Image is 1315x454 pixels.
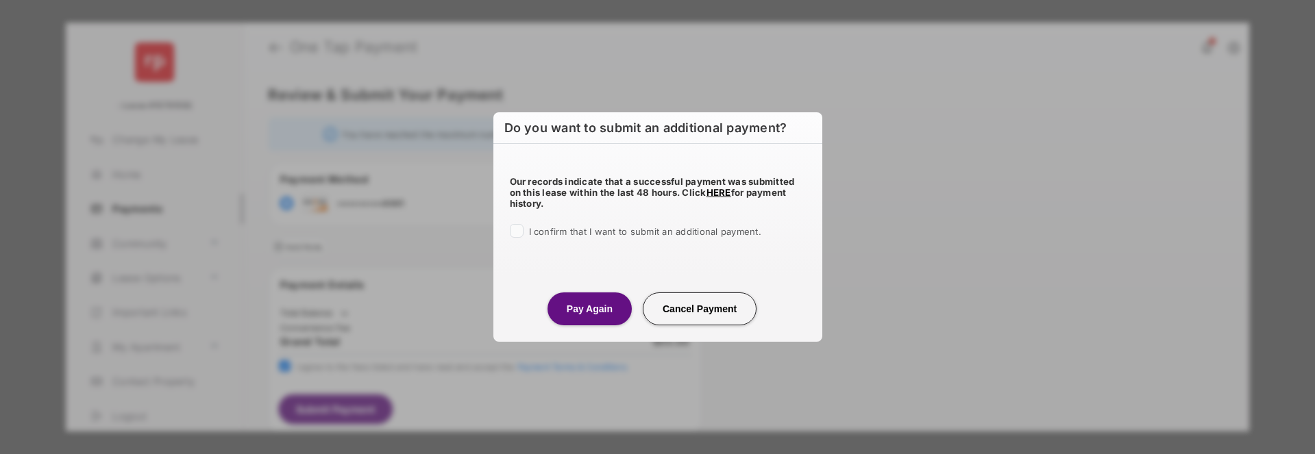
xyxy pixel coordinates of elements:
a: HERE [706,187,731,198]
span: I confirm that I want to submit an additional payment. [529,226,761,237]
h5: Our records indicate that a successful payment was submitted on this lease within the last 48 hou... [510,176,806,209]
button: Cancel Payment [643,292,757,325]
button: Pay Again [548,292,632,325]
h6: Do you want to submit an additional payment? [493,112,822,144]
